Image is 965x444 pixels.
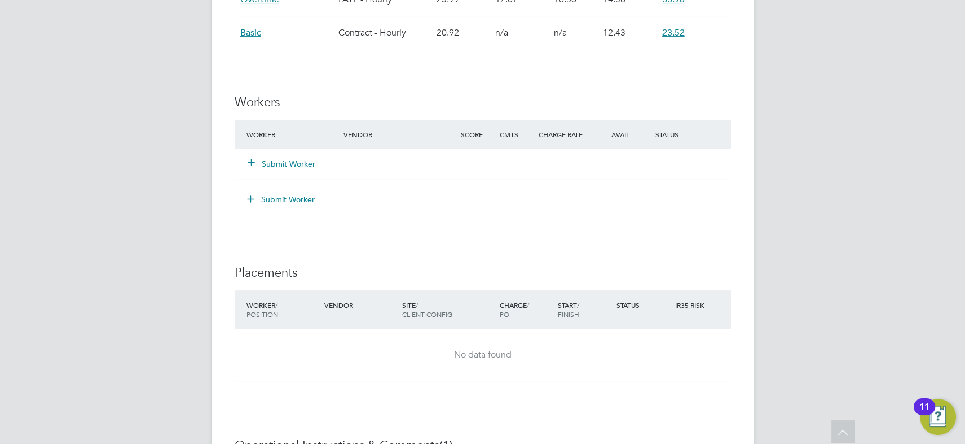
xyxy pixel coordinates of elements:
[244,124,341,145] div: Worker
[240,27,261,38] span: Basic
[434,16,492,49] div: 20.92
[246,301,278,319] span: / Position
[662,27,685,38] span: 23.52
[919,407,929,421] div: 11
[558,301,579,319] span: / Finish
[458,124,497,145] div: Score
[653,124,730,145] div: Status
[555,295,614,324] div: Start
[246,349,720,361] div: No data found
[239,190,324,208] button: Submit Worker
[235,94,731,111] h3: Workers
[336,16,434,49] div: Contract - Hourly
[495,27,508,38] span: n/a
[497,295,556,324] div: Charge
[244,295,321,324] div: Worker
[500,301,529,319] span: / PO
[603,27,625,38] span: 12.43
[672,295,711,315] div: IR35 Risk
[594,124,653,145] div: Avail
[554,27,567,38] span: n/a
[497,124,536,145] div: Cmts
[341,124,457,145] div: Vendor
[235,265,731,281] h3: Placements
[614,295,672,315] div: Status
[402,301,452,319] span: / Client Config
[248,158,316,169] button: Submit Worker
[920,399,956,435] button: Open Resource Center, 11 new notifications
[536,124,594,145] div: Charge Rate
[321,295,399,315] div: Vendor
[399,295,497,324] div: Site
